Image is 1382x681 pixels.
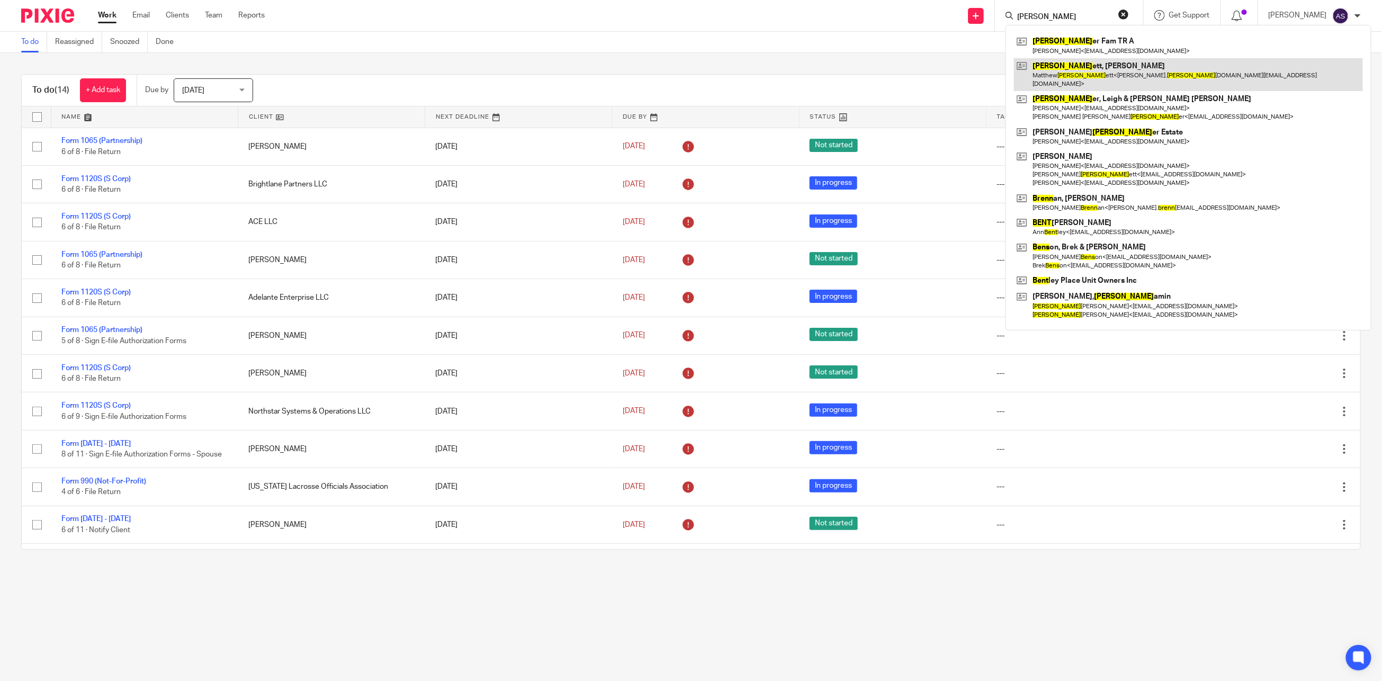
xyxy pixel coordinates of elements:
span: [DATE] [623,294,645,301]
td: [PERSON_NAME] [238,128,425,165]
td: [DATE] [425,468,612,506]
span: In progress [810,290,857,303]
a: Clients [166,10,189,21]
a: Email [132,10,150,21]
span: Not started [810,139,858,152]
a: Form [DATE] - [DATE] [61,515,131,523]
span: 6 of 8 · File Return [61,224,121,231]
a: Form 1065 (Partnership) [61,251,142,258]
span: [DATE] [623,521,645,528]
td: [PERSON_NAME] [238,544,425,581]
span: [DATE] [623,332,645,339]
a: Form 1065 (Partnership) [61,326,142,334]
span: 6 of 8 · File Return [61,375,121,382]
div: --- [997,330,1162,341]
span: Not started [810,365,858,379]
div: --- [997,519,1162,530]
span: (14) [55,86,69,94]
td: [DATE] [425,317,612,354]
span: [DATE] [623,483,645,490]
p: [PERSON_NAME] [1269,10,1327,21]
span: Tags [997,114,1015,120]
span: [DATE] [623,445,645,453]
td: [DATE] [425,279,612,317]
div: --- [997,179,1162,190]
a: Snoozed [110,32,148,52]
a: Reports [238,10,265,21]
button: Clear [1118,9,1129,20]
td: [PERSON_NAME] [238,241,425,279]
span: 4 of 6 · File Return [61,489,121,496]
img: svg%3E [1332,7,1349,24]
a: Reassigned [55,32,102,52]
span: [DATE] [623,370,645,377]
span: 8 of 11 · Sign E-file Authorization Forms - Spouse [61,451,222,458]
td: Brightlane Partners LLC [238,165,425,203]
a: Form 1065 (Partnership) [61,137,142,145]
span: 6 of 11 · Notify Client [61,526,130,534]
div: --- [997,292,1162,303]
a: Form 990 (Not-For-Profit) [61,478,146,485]
span: In progress [810,176,857,190]
span: [DATE] [623,181,645,188]
a: Form [DATE] - [DATE] [61,440,131,447]
span: 6 of 8 · File Return [61,186,121,193]
div: --- [997,141,1162,152]
td: [DATE] [425,355,612,392]
td: ACE LLC [238,203,425,241]
span: Get Support [1169,12,1210,19]
td: [DATE] [425,392,612,430]
span: [DATE] [623,218,645,226]
div: --- [997,481,1162,492]
span: In progress [810,479,857,492]
div: --- [997,217,1162,227]
td: [DATE] [425,165,612,203]
a: Team [205,10,222,21]
a: To do [21,32,47,52]
img: Pixie [21,8,74,23]
p: Due by [145,85,168,95]
a: Form 1120S (S Corp) [61,175,131,183]
td: [US_STATE] Lacrosse Officials Association [238,468,425,506]
a: Form 1120S (S Corp) [61,402,131,409]
span: 6 of 8 · File Return [61,148,121,156]
td: [PERSON_NAME] [238,506,425,543]
span: 6 of 8 · File Return [61,262,121,269]
td: [DATE] [425,430,612,468]
a: Form 1120S (S Corp) [61,289,131,296]
div: --- [997,444,1162,454]
td: [DATE] [425,544,612,581]
td: [DATE] [425,506,612,543]
a: Work [98,10,116,21]
td: [DATE] [425,241,612,279]
span: 5 of 8 · Sign E-file Authorization Forms [61,337,186,345]
span: Not started [810,252,858,265]
span: [DATE] [623,407,645,415]
span: Not started [810,517,858,530]
input: Search [1016,13,1111,22]
td: [PERSON_NAME] [238,355,425,392]
td: [PERSON_NAME] [238,317,425,354]
div: --- [997,368,1162,379]
span: [DATE] [182,87,204,94]
span: [DATE] [623,256,645,264]
div: --- [997,406,1162,417]
a: Done [156,32,182,52]
td: Northstar Systems & Operations LLC [238,392,425,430]
span: Not started [810,328,858,341]
span: 6 of 9 · Sign E-file Authorization Forms [61,413,186,420]
td: [DATE] [425,128,612,165]
h1: To do [32,85,69,96]
div: --- [997,255,1162,265]
span: [DATE] [623,143,645,150]
span: In progress [810,214,857,228]
span: In progress [810,404,857,417]
span: 6 of 8 · File Return [61,300,121,307]
a: + Add task [80,78,126,102]
a: Form 1120S (S Corp) [61,213,131,220]
a: Form 1120S (S Corp) [61,364,131,372]
td: [DATE] [425,203,612,241]
span: In progress [810,441,857,454]
td: [PERSON_NAME] [238,430,425,468]
td: Adelante Enterprise LLC [238,279,425,317]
